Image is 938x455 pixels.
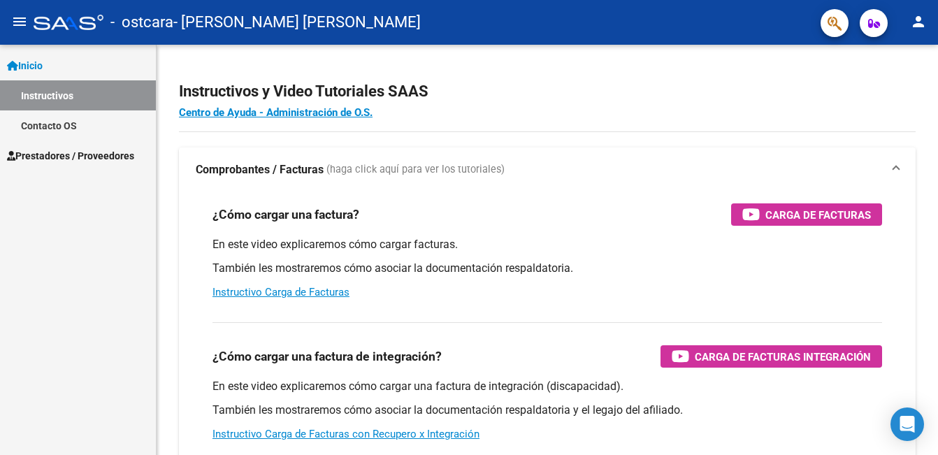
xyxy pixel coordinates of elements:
[7,148,134,164] span: Prestadores / Proveedores
[731,203,882,226] button: Carga de Facturas
[212,428,479,440] a: Instructivo Carga de Facturas con Recupero x Integración
[179,106,373,119] a: Centro de Ayuda - Administración de O.S.
[212,261,882,276] p: También les mostraremos cómo asociar la documentación respaldatoria.
[765,206,871,224] span: Carga de Facturas
[196,162,324,178] strong: Comprobantes / Facturas
[695,348,871,366] span: Carga de Facturas Integración
[179,147,916,192] mat-expansion-panel-header: Comprobantes / Facturas (haga click aquí para ver los tutoriales)
[890,407,924,441] div: Open Intercom Messenger
[212,237,882,252] p: En este video explicaremos cómo cargar facturas.
[661,345,882,368] button: Carga de Facturas Integración
[212,379,882,394] p: En este video explicaremos cómo cargar una factura de integración (discapacidad).
[212,205,359,224] h3: ¿Cómo cargar una factura?
[326,162,505,178] span: (haga click aquí para ver los tutoriales)
[212,286,349,298] a: Instructivo Carga de Facturas
[179,78,916,105] h2: Instructivos y Video Tutoriales SAAS
[11,13,28,30] mat-icon: menu
[7,58,43,73] span: Inicio
[910,13,927,30] mat-icon: person
[173,7,421,38] span: - [PERSON_NAME] [PERSON_NAME]
[110,7,173,38] span: - ostcara
[212,347,442,366] h3: ¿Cómo cargar una factura de integración?
[212,403,882,418] p: También les mostraremos cómo asociar la documentación respaldatoria y el legajo del afiliado.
